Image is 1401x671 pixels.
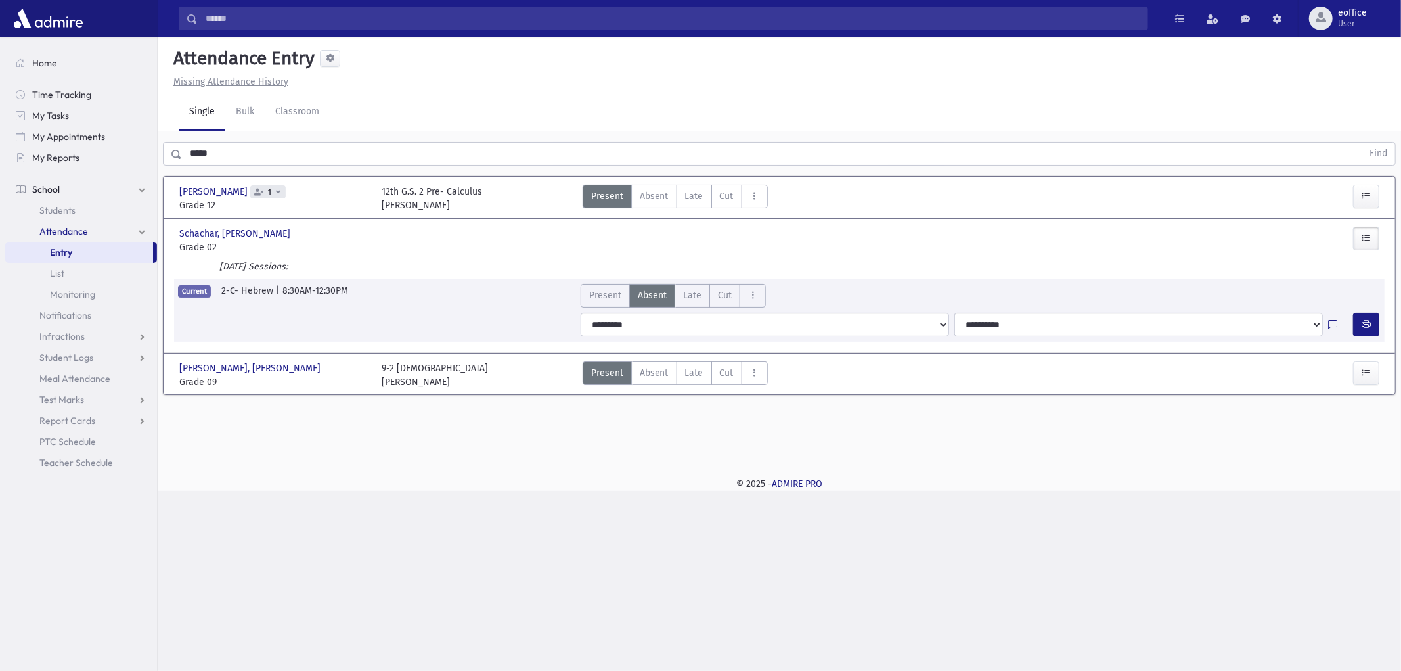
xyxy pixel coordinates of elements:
[50,267,64,279] span: List
[50,289,95,300] span: Monitoring
[591,189,623,203] span: Present
[282,284,348,308] span: 8:30AM-12:30PM
[168,76,288,87] a: Missing Attendance History
[5,105,157,126] a: My Tasks
[39,310,91,321] span: Notifications
[640,366,669,380] span: Absent
[5,410,157,431] a: Report Cards
[39,436,96,448] span: PTC Schedule
[265,94,330,131] a: Classroom
[638,289,667,302] span: Absent
[179,227,293,241] span: Schachar, [PERSON_NAME]
[5,452,157,473] a: Teacher Schedule
[179,94,225,131] a: Single
[5,431,157,452] a: PTC Schedule
[32,110,69,122] span: My Tasks
[5,126,157,147] a: My Appointments
[173,76,288,87] u: Missing Attendance History
[5,368,157,389] a: Meal Attendance
[39,331,85,342] span: Infractions
[382,185,482,212] div: 12th G.S. 2 Pre- Calculus [PERSON_NAME]
[5,284,157,305] a: Monitoring
[32,57,57,69] span: Home
[39,204,76,216] span: Students
[168,47,315,70] h5: Attendance Entry
[178,285,211,298] span: Current
[219,261,288,272] i: [DATE] Sessions:
[5,347,157,368] a: Student Logs
[32,131,105,143] span: My Appointments
[39,373,110,384] span: Meal Attendance
[39,352,93,363] span: Student Logs
[1338,18,1367,29] span: User
[772,478,822,490] a: ADMIRE PRO
[5,84,157,105] a: Time Tracking
[718,289,732,302] span: Cut
[683,289,701,302] span: Late
[382,361,488,389] div: 9-2 [DEMOGRAPHIC_DATA] [PERSON_NAME]
[5,221,157,242] a: Attendance
[179,477,1380,491] div: © 2025 -
[5,147,157,168] a: My Reports
[640,189,669,203] span: Absent
[179,241,368,254] span: Grade 02
[1362,143,1395,165] button: Find
[32,152,79,164] span: My Reports
[5,242,153,263] a: Entry
[39,225,88,237] span: Attendance
[5,326,157,347] a: Infractions
[583,361,768,389] div: AttTypes
[265,188,274,197] span: 1
[591,366,623,380] span: Present
[32,89,91,101] span: Time Tracking
[685,189,703,203] span: Late
[5,53,157,74] a: Home
[1338,8,1367,18] span: eoffice
[39,394,84,405] span: Test Marks
[179,185,250,198] span: [PERSON_NAME]
[39,415,95,427] span: Report Cards
[39,457,113,469] span: Teacher Schedule
[583,185,768,212] div: AttTypes
[720,189,734,203] span: Cut
[179,198,368,212] span: Grade 12
[276,284,282,308] span: |
[32,183,60,195] span: School
[5,179,157,200] a: School
[5,200,157,221] a: Students
[198,7,1147,30] input: Search
[179,375,368,389] span: Grade 09
[5,305,157,326] a: Notifications
[225,94,265,131] a: Bulk
[589,289,621,302] span: Present
[5,263,157,284] a: List
[179,361,323,375] span: [PERSON_NAME], [PERSON_NAME]
[720,366,734,380] span: Cut
[5,389,157,410] a: Test Marks
[11,5,86,32] img: AdmirePro
[581,284,766,308] div: AttTypes
[685,366,703,380] span: Late
[221,284,276,308] span: 2-C- Hebrew
[50,246,72,258] span: Entry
